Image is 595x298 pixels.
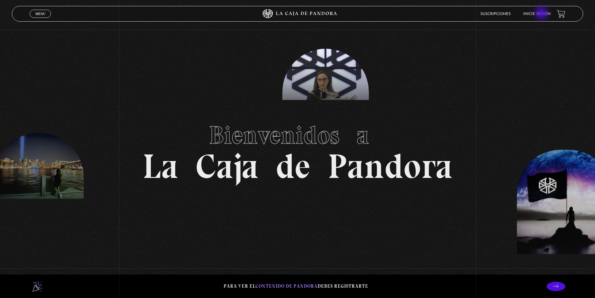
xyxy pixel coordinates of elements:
[480,12,511,16] a: Suscripciones
[142,115,453,184] h1: La Caja de Pandora
[255,283,318,289] span: contenido de Pandora
[33,17,48,22] span: Cerrar
[209,120,386,150] span: Bienvenidos a
[224,282,368,290] p: Para ver el debes registrarte
[523,12,551,16] a: Inicie sesión
[557,10,565,18] a: View your shopping cart
[35,12,46,16] span: Menu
